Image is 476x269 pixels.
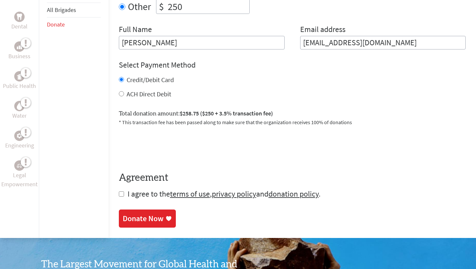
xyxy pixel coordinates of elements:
label: ACH Direct Debit [127,90,171,98]
div: Donate Now [123,213,164,224]
a: privacy policy [212,189,256,199]
div: Legal Empowerment [14,160,25,171]
a: DentalDental [11,12,28,31]
p: Engineering [5,141,34,150]
iframe: reCAPTCHA [119,134,217,159]
div: Engineering [14,131,25,141]
a: Donate Now [119,210,176,228]
label: Total donation amount: [119,109,273,118]
img: Legal Empowerment [17,164,22,167]
a: Public HealthPublic Health [3,71,36,91]
a: WaterWater [12,101,27,120]
p: Dental [11,22,28,31]
p: Legal Empowerment [1,171,38,189]
span: I agree to the , and . [128,189,321,199]
input: Enter Full Name [119,36,285,49]
h4: Agreement [119,172,466,184]
div: Business [14,41,25,52]
img: Dental [17,14,22,20]
img: Public Health [17,73,22,80]
input: Your Email [300,36,466,49]
a: All Brigades [47,6,76,14]
p: * This transaction fee has been passed along to make sure that the organization receives 100% of ... [119,118,466,126]
a: EngineeringEngineering [5,131,34,150]
img: Water [17,102,22,110]
p: Public Health [3,81,36,91]
a: donation policy [268,189,319,199]
div: Dental [14,12,25,22]
a: Legal EmpowermentLegal Empowerment [1,160,38,189]
li: Donate [47,17,101,32]
li: All Brigades [47,3,101,17]
span: $258.75 ($250 + 3.5% transaction fee) [180,110,273,117]
p: Business [8,52,30,61]
img: Engineering [17,133,22,138]
div: Public Health [14,71,25,81]
label: Email address [300,24,346,36]
a: Donate [47,21,65,28]
img: Business [17,44,22,49]
h4: Select Payment Method [119,60,466,70]
label: Credit/Debit Card [127,76,174,84]
a: terms of use [170,189,210,199]
label: Full Name [119,24,152,36]
a: BusinessBusiness [8,41,30,61]
div: Water [14,101,25,111]
p: Water [12,111,27,120]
